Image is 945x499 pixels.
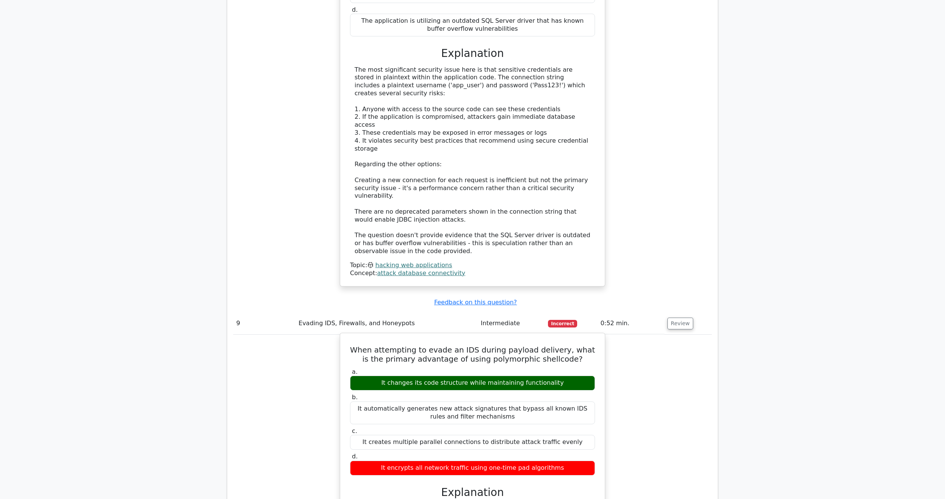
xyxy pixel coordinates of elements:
[355,47,590,60] h3: Explanation
[355,66,590,255] div: The most significant security issue here is that sensitive credentials are stored in plaintext wi...
[352,368,358,375] span: a.
[350,261,595,269] div: Topic:
[233,313,295,334] td: 9
[350,14,595,36] div: The application is utilizing an outdated SQL Server driver that has known buffer overflow vulnera...
[375,261,452,269] a: hacking web applications
[434,299,517,306] a: Feedback on this question?
[352,394,358,401] span: b.
[377,269,465,277] a: attack database connectivity
[352,453,358,460] span: d.
[295,313,477,334] td: Evading IDS, Firewalls, and Honeypots
[350,435,595,450] div: It creates multiple parallel connections to distribute attack traffic evenly
[355,486,590,499] h3: Explanation
[352,427,357,434] span: c.
[667,318,693,329] button: Review
[350,461,595,475] div: It encrypts all network traffic using one-time pad algorithms
[350,269,595,277] div: Concept:
[350,376,595,390] div: It changes its code structure while maintaining functionality
[352,6,358,13] span: d.
[349,345,596,364] h5: When attempting to evade an IDS during payload delivery, what is the primary advantage of using p...
[350,401,595,424] div: It automatically generates new attack signatures that bypass all known IDS rules and filter mecha...
[478,313,545,334] td: Intermediate
[548,320,577,327] span: Incorrect
[598,313,664,334] td: 0:52 min.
